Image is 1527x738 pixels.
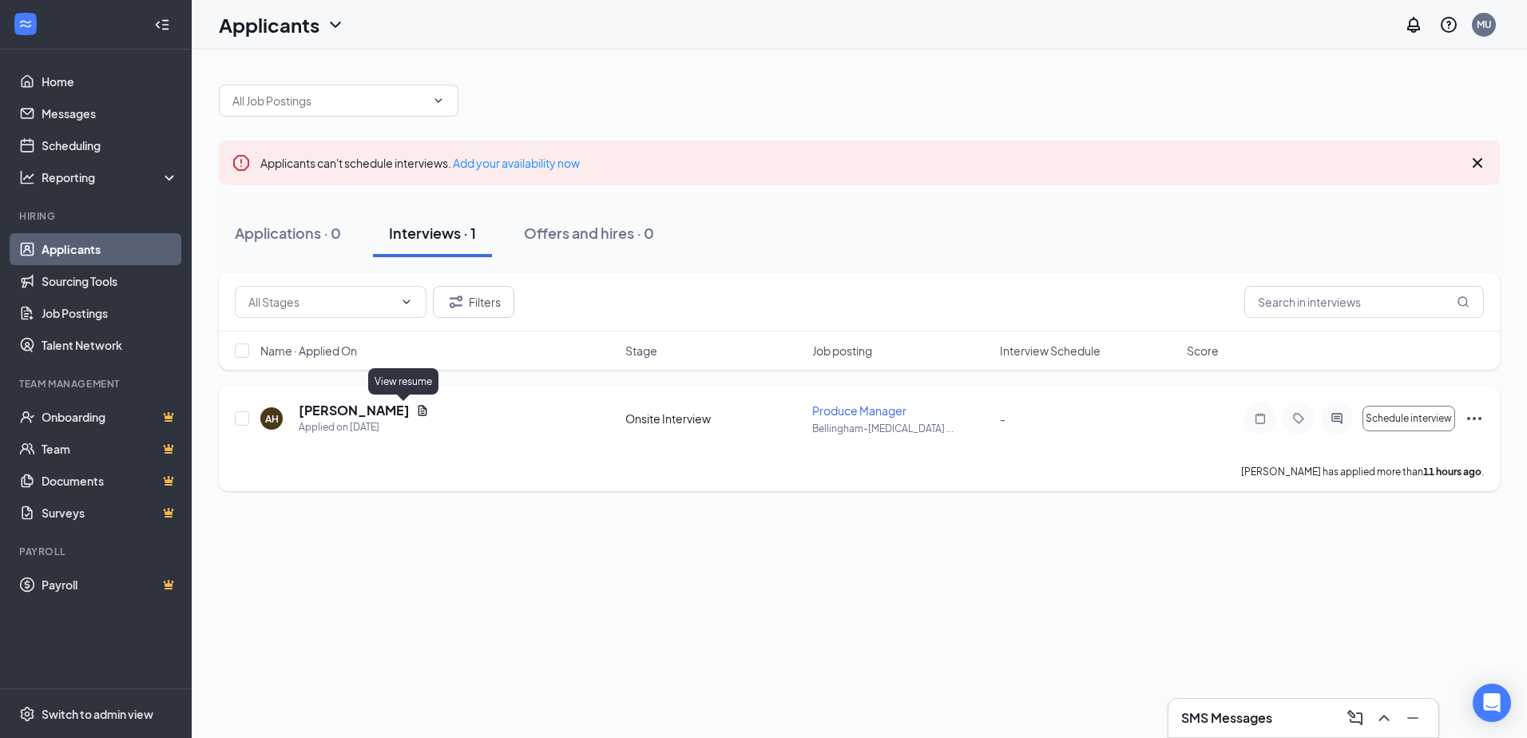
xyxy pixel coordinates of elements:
a: TeamCrown [42,433,178,465]
span: Produce Manager [812,403,906,418]
svg: Settings [19,706,35,722]
svg: Collapse [154,17,170,33]
svg: Ellipses [1465,409,1484,428]
div: Interviews · 1 [389,223,476,243]
a: OnboardingCrown [42,401,178,433]
svg: Filter [446,292,466,311]
button: ChevronUp [1371,705,1397,731]
span: Stage [625,343,657,359]
button: ComposeMessage [1343,705,1368,731]
h1: Applicants [219,11,319,38]
button: Schedule interview [1362,406,1455,431]
svg: ChevronDown [326,15,345,34]
span: Job posting [812,343,872,359]
b: 11 hours ago [1423,466,1481,478]
svg: Cross [1468,153,1487,173]
span: Schedule interview [1366,413,1452,424]
button: Minimize [1400,705,1426,731]
div: Hiring [19,209,175,223]
h3: SMS Messages [1181,709,1272,727]
span: Applicants can't schedule interviews. [260,156,580,170]
div: Switch to admin view [42,706,153,722]
a: SurveysCrown [42,497,178,529]
svg: ActiveChat [1327,412,1347,425]
span: Score [1187,343,1219,359]
a: Scheduling [42,129,178,161]
span: - [1000,411,1005,426]
div: Offers and hires · 0 [524,223,654,243]
div: Reporting [42,169,179,185]
p: Bellingham-[MEDICAL_DATA] ... [812,422,990,435]
input: Search in interviews [1244,286,1484,318]
a: DocumentsCrown [42,465,178,497]
div: View resume [368,368,438,395]
h5: [PERSON_NAME] [299,402,410,419]
a: Applicants [42,233,178,265]
a: Sourcing Tools [42,265,178,297]
a: PayrollCrown [42,569,178,601]
svg: Document [416,404,429,417]
svg: Minimize [1403,708,1422,728]
svg: Analysis [19,169,35,185]
div: MU [1477,18,1492,31]
svg: ChevronDown [432,94,445,107]
a: Add your availability now [453,156,580,170]
a: Home [42,65,178,97]
div: AH [265,412,279,426]
a: Talent Network [42,329,178,361]
svg: Error [232,153,251,173]
div: Team Management [19,377,175,391]
svg: ChevronDown [400,296,413,308]
a: Messages [42,97,178,129]
svg: WorkstreamLogo [18,16,34,32]
svg: QuestionInfo [1439,15,1458,34]
a: Job Postings [42,297,178,329]
div: Applications · 0 [235,223,341,243]
svg: Notifications [1404,15,1423,34]
svg: ComposeMessage [1346,708,1365,728]
button: Filter Filters [433,286,514,318]
svg: Note [1251,412,1270,425]
div: Open Intercom Messenger [1473,684,1511,722]
div: Onsite Interview [625,411,803,427]
div: Applied on [DATE] [299,419,429,435]
span: Name · Applied On [260,343,357,359]
svg: Tag [1289,412,1308,425]
span: Interview Schedule [1000,343,1101,359]
div: Payroll [19,545,175,558]
svg: MagnifyingGlass [1457,296,1469,308]
input: All Job Postings [232,92,426,109]
svg: ChevronUp [1374,708,1394,728]
p: [PERSON_NAME] has applied more than . [1241,465,1484,478]
input: All Stages [248,293,394,311]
